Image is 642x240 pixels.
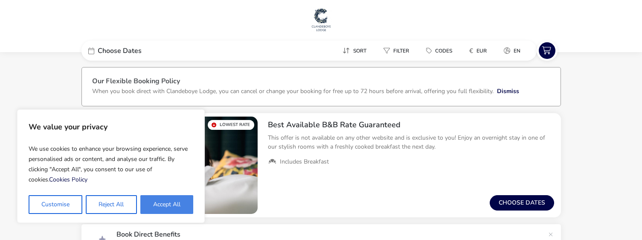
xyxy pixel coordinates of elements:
button: Customise [29,195,82,214]
p: When you book direct with Clandeboye Lodge, you can cancel or change your booking for free up to ... [92,87,494,95]
naf-pibe-menu-bar-item: en [497,44,531,57]
p: Book Direct Benefits [116,231,544,238]
naf-pibe-menu-bar-item: €EUR [462,44,497,57]
div: We value your privacy [17,109,205,223]
span: Filter [393,47,409,54]
h3: Our Flexible Booking Policy [92,78,550,87]
button: Codes [419,44,459,57]
button: Sort [336,44,373,57]
button: Dismiss [497,87,519,96]
naf-pibe-menu-bar-item: Codes [419,44,462,57]
p: This offer is not available on any other website and is exclusive to you! Enjoy an overnight stay... [268,133,554,151]
p: We value your privacy [29,118,193,135]
span: Sort [353,47,366,54]
p: We use cookies to enhance your browsing experience, serve personalised ads or content, and analys... [29,140,193,188]
img: Main Website [311,7,332,32]
button: Filter [377,44,416,57]
button: en [497,44,527,57]
a: Cookies Policy [49,176,87,184]
span: Includes Breakfast [280,158,329,166]
span: en [514,47,520,54]
div: Lowest Rate [208,120,254,130]
button: €EUR [462,44,494,57]
i: € [469,47,473,55]
h2: Best Available B&B Rate Guaranteed [268,120,554,130]
naf-pibe-menu-bar-item: Sort [336,44,377,57]
button: Reject All [86,195,137,214]
button: Accept All [140,195,193,214]
naf-pibe-menu-bar-item: Filter [377,44,419,57]
span: Choose Dates [98,47,142,54]
span: EUR [476,47,487,54]
button: Choose dates [490,195,554,211]
div: Best Available B&B Rate GuaranteedThis offer is not available on any other website and is exclusi... [261,113,561,173]
div: Choose Dates [81,41,209,61]
span: Codes [435,47,452,54]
